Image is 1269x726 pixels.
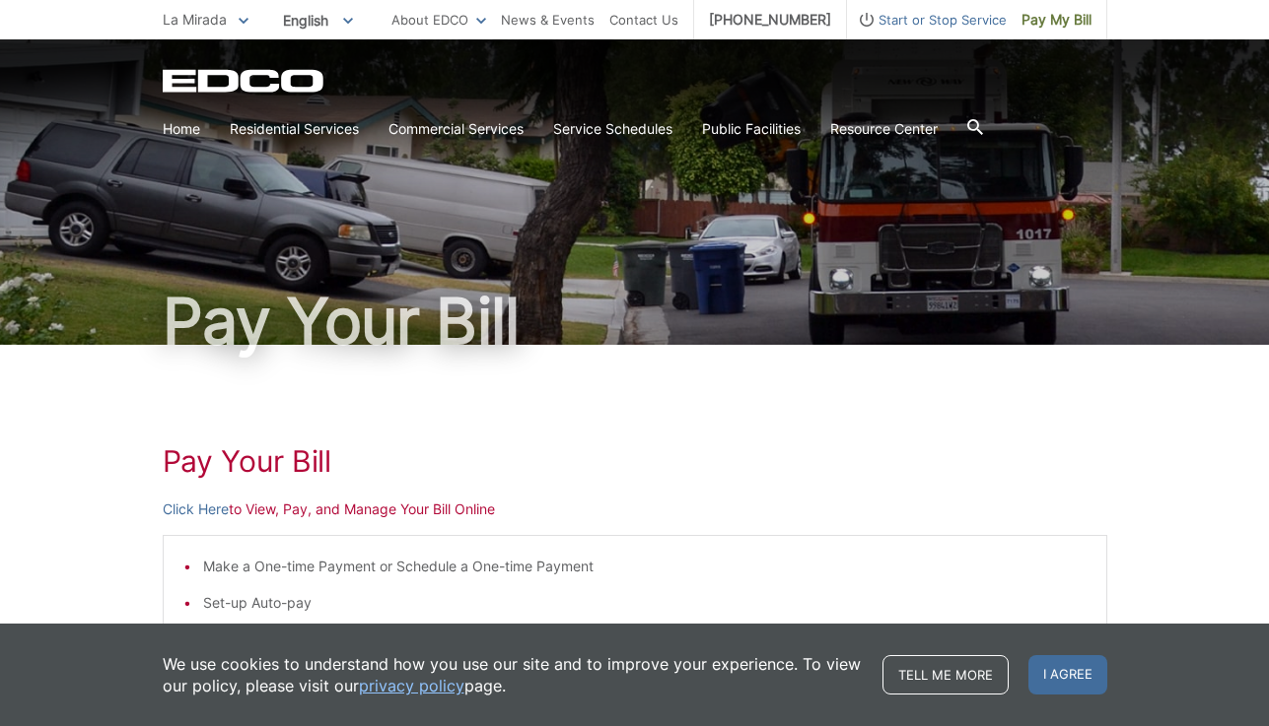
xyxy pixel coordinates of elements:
li: Set-up Auto-pay [203,592,1087,614]
a: privacy policy [359,675,464,696]
h1: Pay Your Bill [163,290,1107,353]
span: La Mirada [163,11,227,28]
a: Click Here [163,498,229,520]
span: I agree [1028,655,1107,694]
li: Make a One-time Payment or Schedule a One-time Payment [203,556,1087,577]
a: Tell me more [882,655,1009,694]
span: English [268,4,368,36]
span: Pay My Bill [1022,9,1092,31]
a: Contact Us [609,9,678,31]
p: to View, Pay, and Manage Your Bill Online [163,498,1107,520]
a: Residential Services [230,118,359,140]
a: Public Facilities [702,118,801,140]
h1: Pay Your Bill [163,443,1107,479]
a: News & Events [501,9,595,31]
a: Commercial Services [388,118,524,140]
a: About EDCO [391,9,486,31]
p: We use cookies to understand how you use our site and to improve your experience. To view our pol... [163,653,863,696]
a: Resource Center [830,118,938,140]
a: EDCD logo. Return to the homepage. [163,69,326,93]
a: Home [163,118,200,140]
a: Service Schedules [553,118,672,140]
